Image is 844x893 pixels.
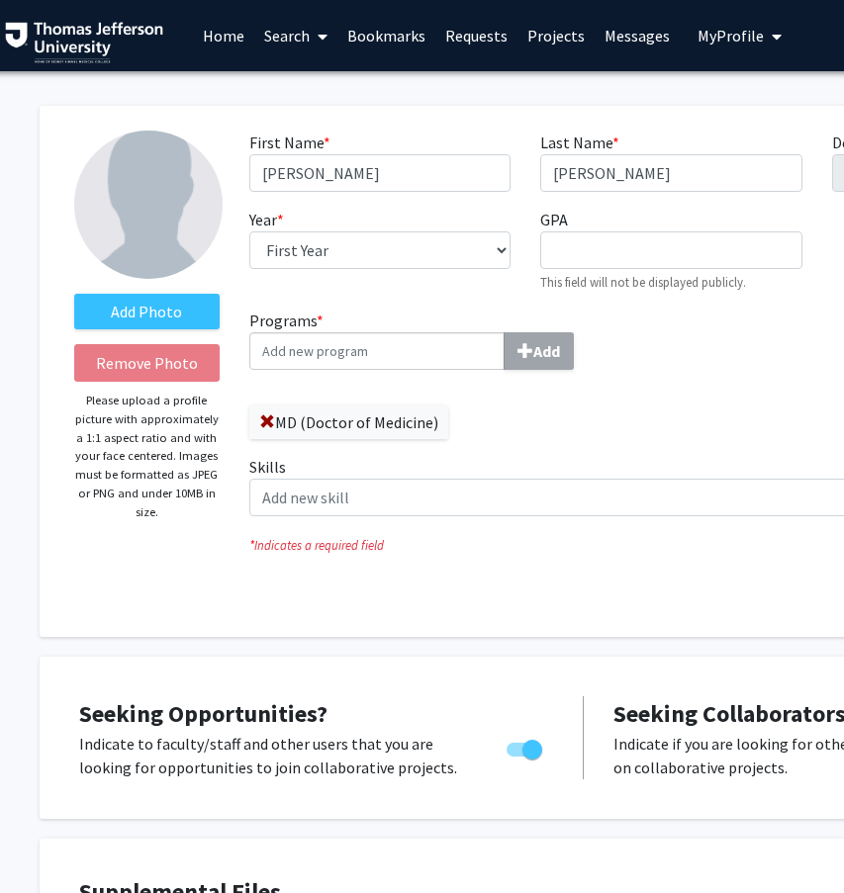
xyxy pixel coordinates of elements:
[249,405,448,439] label: MD (Doctor of Medicine)
[74,131,223,279] img: Profile Picture
[533,341,560,361] b: Add
[540,274,746,290] small: This field will not be displayed publicly.
[540,208,568,231] label: GPA
[74,344,220,382] button: Remove Photo
[504,332,574,370] button: Programs*
[595,1,680,70] a: Messages
[435,1,517,70] a: Requests
[193,1,254,70] a: Home
[254,1,337,70] a: Search
[499,732,553,761] div: Toggle
[5,22,163,63] img: Thomas Jefferson University Logo
[540,131,619,154] label: Last Name
[15,804,84,878] iframe: Chat
[249,131,330,154] label: First Name
[698,26,764,45] span: My Profile
[74,392,220,521] p: Please upload a profile picture with approximately a 1:1 aspect ratio and with your face centered...
[79,698,328,729] span: Seeking Opportunities?
[517,1,595,70] a: Projects
[337,1,435,70] a: Bookmarks
[79,732,469,779] p: Indicate to faculty/staff and other users that you are looking for opportunities to join collabor...
[249,309,657,370] label: Programs
[249,208,284,231] label: Year
[74,294,220,329] label: AddProfile Picture
[249,332,505,370] input: Programs*Add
